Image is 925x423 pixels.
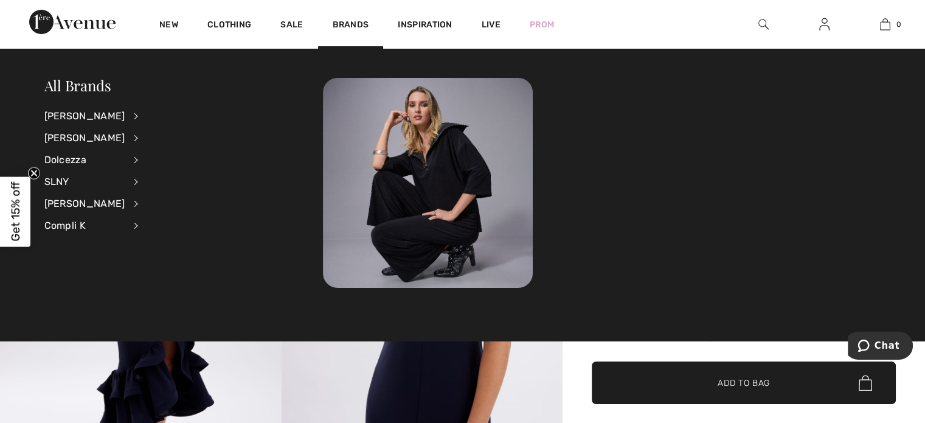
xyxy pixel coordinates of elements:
[718,377,770,390] span: Add to Bag
[848,332,913,362] iframe: Opens a widget where you can chat to one of our agents
[333,19,369,32] a: Brands
[530,18,554,31] a: Prom
[9,182,23,242] span: Get 15% off
[159,19,178,32] a: New
[44,193,125,215] div: [PERSON_NAME]
[44,105,125,127] div: [PERSON_NAME]
[758,17,769,32] img: search the website
[29,10,116,34] img: 1ère Avenue
[809,17,839,32] a: Sign In
[819,17,830,32] img: My Info
[859,375,872,391] img: Bag.svg
[28,167,40,179] button: Close teaser
[44,171,125,193] div: SLNY
[592,362,896,404] button: Add to Bag
[44,75,111,95] a: All Brands
[398,19,452,32] span: Inspiration
[44,215,125,237] div: Compli K
[207,19,251,32] a: Clothing
[855,17,915,32] a: 0
[896,19,901,30] span: 0
[323,78,533,288] img: 250821122509_8a668827234a5.jpg
[44,127,125,149] div: [PERSON_NAME]
[482,18,501,31] a: Live
[880,17,890,32] img: My Bag
[280,19,303,32] a: Sale
[44,149,125,171] div: Dolcezza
